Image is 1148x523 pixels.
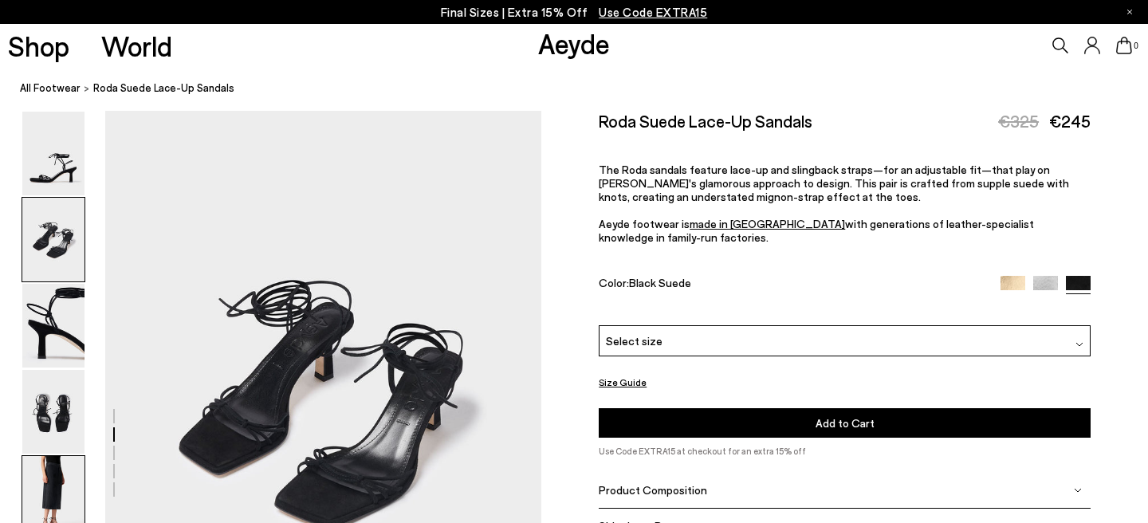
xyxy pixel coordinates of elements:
[441,2,708,22] p: Final Sizes | Extra 15% Off
[690,217,845,230] a: made in [GEOGRAPHIC_DATA]
[599,163,1091,244] p: The Roda sandals feature lace-up and slingback straps—for an adjustable fit—that play on [PERSON_...
[599,483,707,497] span: Product Composition
[599,111,812,131] h2: Roda Suede Lace-Up Sandals
[998,111,1039,131] span: €325
[22,112,85,195] img: Roda Suede Lace-Up Sandals - Image 1
[22,284,85,368] img: Roda Suede Lace-Up Sandals - Image 3
[1116,37,1132,54] a: 0
[20,80,81,96] a: All Footwear
[1132,41,1140,50] span: 0
[599,444,1091,458] p: Use Code EXTRA15 at checkout for an extra 15% off
[1074,486,1082,494] img: svg%3E
[93,80,234,96] span: Roda Suede Lace-Up Sandals
[22,198,85,281] img: Roda Suede Lace-Up Sandals - Image 2
[101,32,172,60] a: World
[8,32,69,60] a: Shop
[599,5,707,19] span: Navigate to /collections/ss25-final-sizes
[599,275,985,293] div: Color:
[599,408,1091,438] button: Add to Cart
[20,67,1148,111] nav: breadcrumb
[1049,111,1091,131] span: €245
[629,275,691,289] span: Black Suede
[816,416,875,430] span: Add to Cart
[599,372,647,392] button: Size Guide
[1075,340,1083,348] img: svg%3E
[606,332,662,349] span: Select size
[22,370,85,454] img: Roda Suede Lace-Up Sandals - Image 4
[538,26,610,60] a: Aeyde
